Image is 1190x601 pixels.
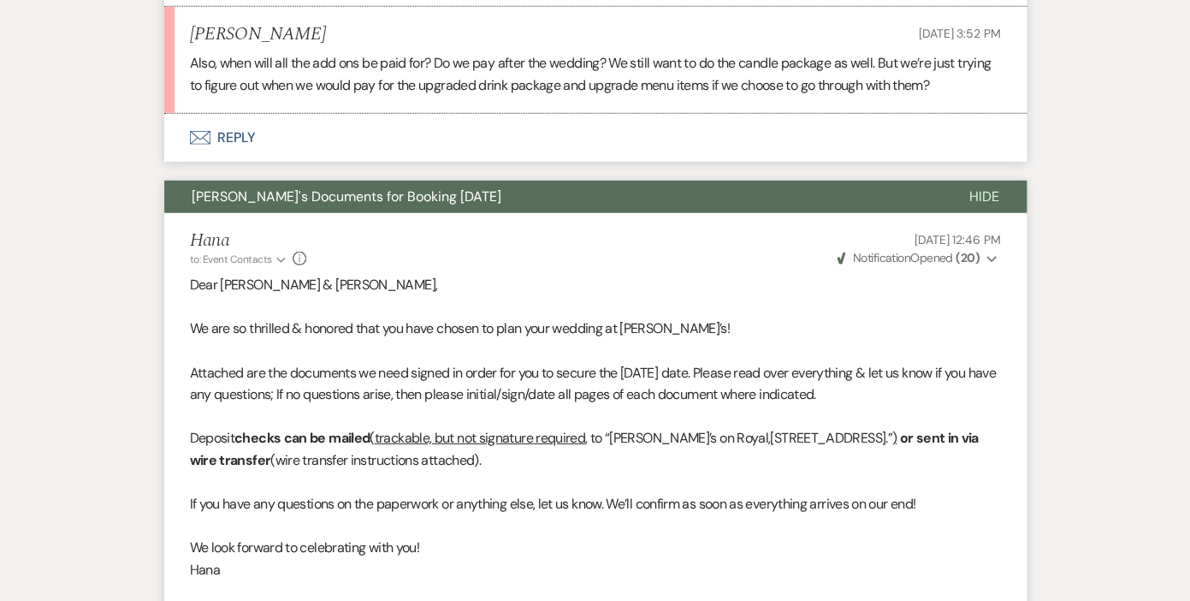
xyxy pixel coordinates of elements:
p: Hana [190,559,1001,581]
button: Hide [942,181,1027,213]
span: [DATE] 12:46 PM [915,232,1001,247]
span: Dear [PERSON_NAME] & [PERSON_NAME], [190,276,438,294]
span: (wire transfer instructions attached). [270,451,481,469]
span: Attached are the documents we need signed in order for you to secure the [DATE] date. Please read... [190,364,996,404]
h5: [PERSON_NAME] [190,24,326,45]
span: [PERSON_NAME]'s Documents for Booking [DATE] [192,187,501,205]
button: [PERSON_NAME]'s Documents for Booking [DATE] [164,181,942,213]
span: to: Event Contacts [190,253,272,266]
span: Notification [853,250,910,265]
h5: Hana [190,230,306,252]
span: [STREET_ADDRESS] [770,429,885,447]
span: , to “[PERSON_NAME]’s on Royal, [585,429,770,447]
button: to: Event Contacts [190,252,288,267]
button: Reply [164,114,1027,162]
span: Opened [837,250,980,265]
span: Deposit [190,429,235,447]
strong: checks can be mailed [234,429,370,447]
strong: or sent in via wire transfer [190,429,979,469]
strong: ( 20 ) [956,250,980,265]
span: Hide [969,187,999,205]
span: If you have any questions on the paperwork or anything else, let us know. We’ll confirm as soon a... [190,495,915,513]
u: trackable, but not signature required [375,429,585,447]
span: ( [370,429,374,447]
u: ) [892,429,897,447]
span: We are so thrilled & honored that you have chosen to plan your wedding at [PERSON_NAME]’s! [190,319,730,337]
button: NotificationOpened (20) [834,249,1000,267]
span: .” [885,429,892,447]
span: [DATE] 3:52 PM [918,26,1000,41]
p: Also, when will all the add ons be paid for? Do we pay after the wedding? We still want to do the... [190,52,1001,96]
span: We look forward to celebrating with you! [190,539,419,556]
